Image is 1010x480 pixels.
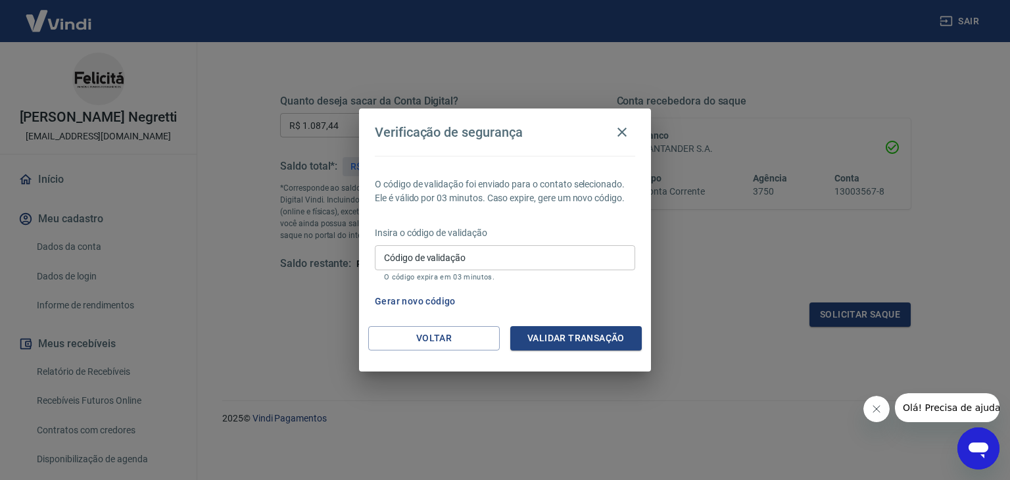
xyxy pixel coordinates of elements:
[370,289,461,314] button: Gerar novo código
[375,124,523,140] h4: Verificação de segurança
[384,273,626,281] p: O código expira em 03 minutos.
[895,393,999,422] iframe: Mensagem da empresa
[8,9,110,20] span: Olá! Precisa de ajuda?
[863,396,890,422] iframe: Fechar mensagem
[510,326,642,350] button: Validar transação
[368,326,500,350] button: Voltar
[375,226,635,240] p: Insira o código de validação
[957,427,999,469] iframe: Botão para abrir a janela de mensagens
[375,178,635,205] p: O código de validação foi enviado para o contato selecionado. Ele é válido por 03 minutos. Caso e...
